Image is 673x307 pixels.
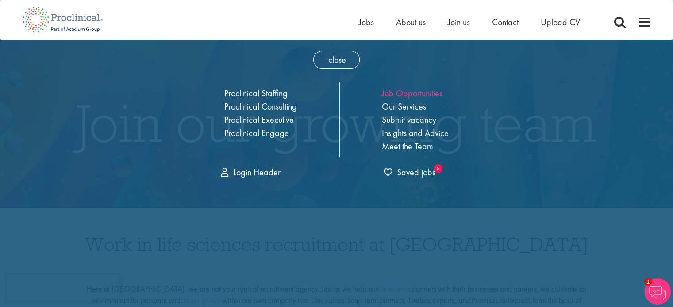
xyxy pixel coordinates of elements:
[313,51,360,69] span: close
[384,167,435,178] span: Saved jobs
[541,16,580,28] a: Upload CV
[644,278,652,286] span: 1
[448,16,470,28] a: Join us
[382,87,442,99] a: Job Opportunities
[644,278,671,305] img: Chatbot
[434,164,442,173] sub: 0
[382,114,436,125] a: Submit vacancy
[382,101,426,112] a: Our Services
[224,87,288,99] a: Proclinical Staffing
[382,140,433,152] a: Meet the Team
[224,101,297,112] a: Proclinical Consulting
[359,16,374,28] a: Jobs
[396,16,426,28] a: About us
[384,166,435,179] a: trigger for shortlist
[492,16,519,28] a: Contact
[224,114,294,125] a: Proclinical Executive
[224,127,289,139] a: Proclinical Engage
[221,167,281,178] a: Login Header
[382,127,449,139] a: Insights and Advice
